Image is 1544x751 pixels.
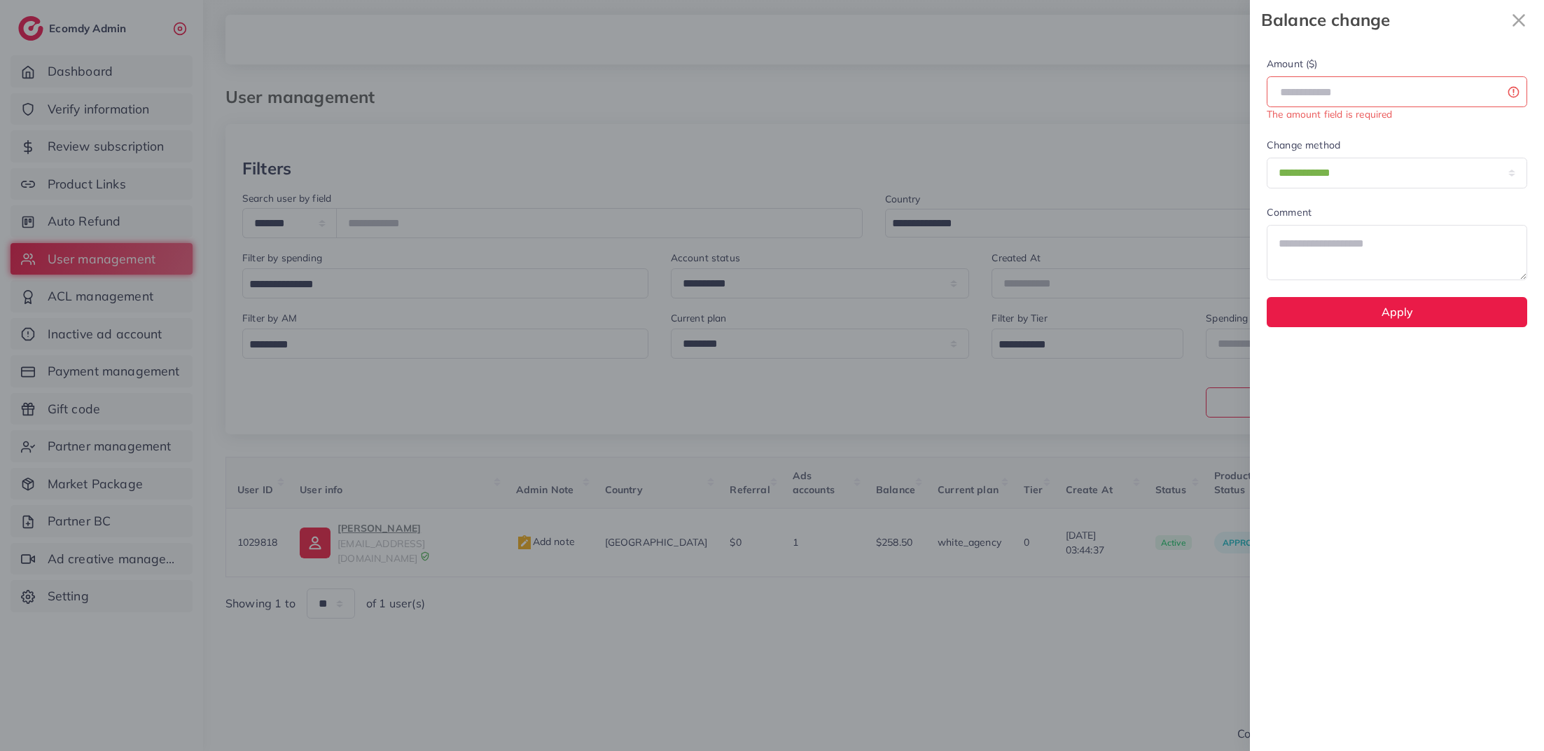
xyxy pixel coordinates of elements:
[1267,108,1392,120] small: The amount field is required
[1267,205,1527,225] legend: Comment
[1267,57,1527,76] legend: Amount ($)
[1267,225,1527,280] textarea: To enrich screen reader interactions, please activate Accessibility in Grammarly extension settings
[1261,8,1505,32] strong: Balance change
[1505,6,1533,34] svg: x
[1382,305,1413,319] span: Apply
[1267,297,1527,327] button: Apply
[1505,6,1533,34] button: Close
[1267,138,1527,158] legend: Change method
